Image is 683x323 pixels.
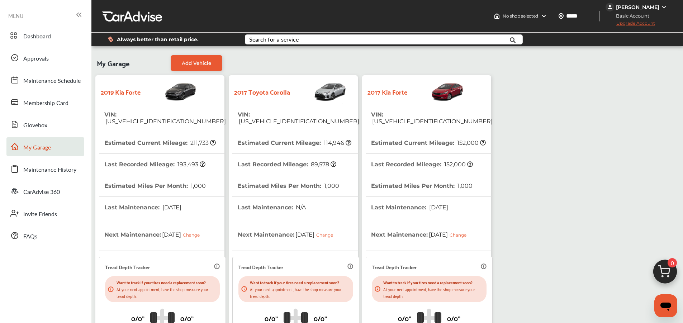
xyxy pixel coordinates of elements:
[238,218,338,251] th: Next Maintenance :
[250,279,350,286] p: Want to track if your tires need a replacement soon?
[249,37,299,42] div: Search for a service
[295,204,306,211] span: N/A
[310,161,336,168] span: 89,578
[238,118,359,125] span: [US_VEHICLE_IDENTIFICATION_NUMBER]
[189,139,216,146] span: 211,733
[23,165,76,175] span: Maintenance History
[494,13,500,19] img: header-home-logo.8d720a4f.svg
[450,232,470,238] div: Change
[316,232,337,238] div: Change
[371,175,473,196] th: Estimated Miles Per Month :
[294,225,338,243] span: [DATE]
[383,286,484,299] p: At your next appointment, have the shop measure your tread depth.
[104,197,181,218] th: Last Maintenance :
[371,118,493,125] span: [US_VEHICLE_IDENTIFICATION_NUMBER]
[117,37,199,42] span: Always better than retail price.
[104,118,226,125] span: [US_VEHICLE_IDENTIFICATION_NUMBER]
[6,182,84,200] a: CarAdvise 360
[372,263,417,271] p: Tread Depth Tracker
[190,182,206,189] span: 1,000
[23,99,68,108] span: Membership Card
[238,104,359,132] th: VIN :
[23,121,47,130] span: Glovebox
[182,60,211,66] span: Add Vehicle
[97,55,129,71] span: My Garage
[8,13,23,19] span: MENU
[161,204,181,211] span: [DATE]
[6,226,84,245] a: FAQs
[6,48,84,67] a: Approvals
[104,104,226,132] th: VIN :
[183,232,203,238] div: Change
[238,197,306,218] th: Last Maintenance :
[371,154,473,175] th: Last Recorded Mileage :
[234,86,290,97] strong: 2017 Toyota Corolla
[238,175,339,196] th: Estimated Miles Per Month :
[6,115,84,134] a: Glovebox
[23,187,60,197] span: CarAdvise 360
[23,210,57,219] span: Invite Friends
[371,218,472,251] th: Next Maintenance :
[290,79,347,104] img: Vehicle
[371,197,448,218] th: Last Maintenance :
[23,232,37,241] span: FAQs
[161,225,205,243] span: [DATE]
[238,154,336,175] th: Last Recorded Mileage :
[104,218,205,251] th: Next Maintenance :
[101,86,141,97] strong: 2019 Kia Forte
[323,139,351,146] span: 114,946
[104,132,216,153] th: Estimated Current Mileage :
[6,204,84,223] a: Invite Friends
[606,12,655,20] span: Basic Account
[250,286,350,299] p: At your next appointment, have the shop measure your tread depth.
[105,263,150,271] p: Tread Depth Tracker
[23,32,51,41] span: Dashboard
[428,204,448,211] span: [DATE]
[606,20,655,29] span: Upgrade Account
[599,11,600,22] img: header-divider.bc55588e.svg
[443,161,473,168] span: 152,000
[6,137,84,156] a: My Garage
[407,79,464,104] img: Vehicle
[6,160,84,178] a: Maintenance History
[171,55,222,71] a: Add Vehicle
[117,286,217,299] p: At your next appointment, have the shop measure your tread depth.
[456,139,486,146] span: 152,000
[108,36,113,42] img: dollor_label_vector.a70140d1.svg
[323,182,339,189] span: 1,000
[668,258,677,267] span: 0
[141,79,197,104] img: Vehicle
[606,3,614,11] img: jVpblrzwTbfkPYzPPzSLxeg0AAAAASUVORK5CYII=
[6,26,84,45] a: Dashboard
[6,71,84,89] a: Maintenance Schedule
[23,143,51,152] span: My Garage
[654,294,677,317] iframe: Button to launch messaging window
[176,161,205,168] span: 193,493
[6,93,84,111] a: Membership Card
[661,4,667,10] img: WGsFRI8htEPBVLJbROoPRyZpYNWhNONpIPPETTm6eUC0GeLEiAAAAAElFTkSuQmCC
[616,4,659,10] div: [PERSON_NAME]
[367,86,407,97] strong: 2017 Kia Forte
[541,13,547,19] img: header-down-arrow.9dd2ce7d.svg
[503,13,538,19] span: No shop selected
[371,104,493,132] th: VIN :
[558,13,564,19] img: location_vector.a44bc228.svg
[648,256,682,291] img: cart_icon.3d0951e8.svg
[371,132,486,153] th: Estimated Current Mileage :
[428,225,472,243] span: [DATE]
[104,154,205,175] th: Last Recorded Mileage :
[383,279,484,286] p: Want to track if your tires need a replacement soon?
[23,54,49,63] span: Approvals
[238,132,351,153] th: Estimated Current Mileage :
[238,263,283,271] p: Tread Depth Tracker
[456,182,473,189] span: 1,000
[23,76,81,86] span: Maintenance Schedule
[104,175,206,196] th: Estimated Miles Per Month :
[117,279,217,286] p: Want to track if your tires need a replacement soon?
